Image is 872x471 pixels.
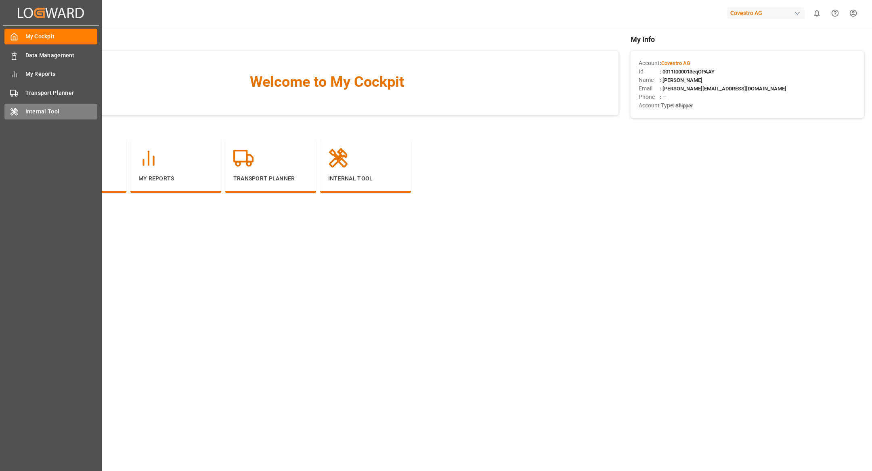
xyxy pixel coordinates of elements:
[631,34,864,45] span: My Info
[826,4,844,22] button: Help Center
[4,104,97,119] a: Internal Tool
[4,29,97,44] a: My Cockpit
[25,89,98,97] span: Transport Planner
[639,101,673,110] span: Account Type
[673,103,693,109] span: : Shipper
[36,123,618,134] span: Navigation
[660,77,702,83] span: : [PERSON_NAME]
[639,59,660,67] span: Account
[660,60,690,66] span: :
[639,84,660,93] span: Email
[660,86,786,92] span: : [PERSON_NAME][EMAIL_ADDRESS][DOMAIN_NAME]
[727,7,805,19] div: Covestro AG
[639,93,660,101] span: Phone
[4,47,97,63] a: Data Management
[4,66,97,82] a: My Reports
[639,67,660,76] span: Id
[25,70,98,78] span: My Reports
[4,85,97,100] a: Transport Planner
[660,94,667,100] span: : —
[661,60,690,66] span: Covestro AG
[727,5,808,21] button: Covestro AG
[808,4,826,22] button: show 0 new notifications
[660,69,715,75] span: : 0011t000013eqOPAAY
[328,174,403,183] p: Internal Tool
[138,174,213,183] p: My Reports
[25,107,98,116] span: Internal Tool
[639,76,660,84] span: Name
[25,51,98,60] span: Data Management
[52,71,602,93] span: Welcome to My Cockpit
[25,32,98,41] span: My Cockpit
[233,174,308,183] p: Transport Planner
